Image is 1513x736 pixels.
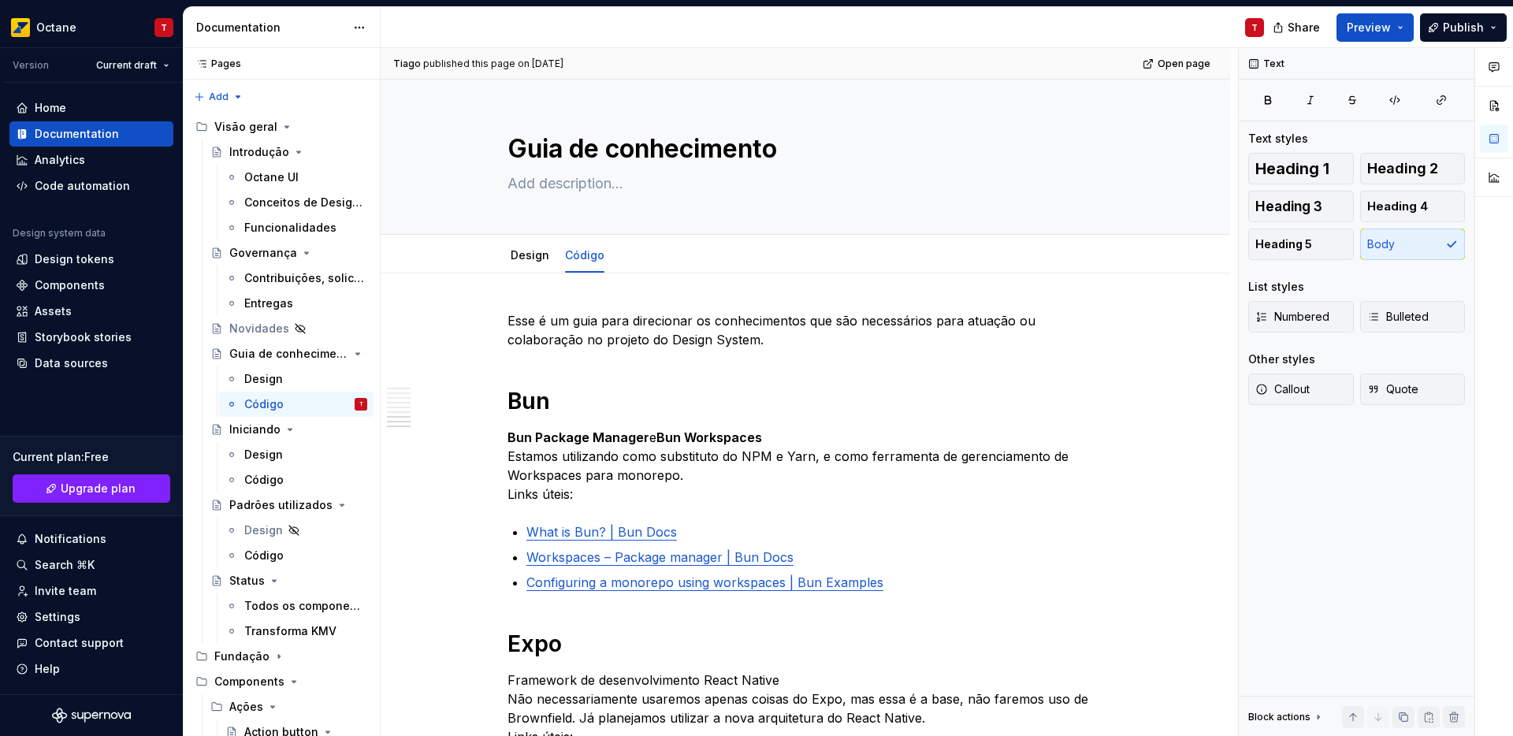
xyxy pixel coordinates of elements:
div: Design tokens [35,251,114,267]
div: Visão geral [214,119,277,135]
a: Guia de conhecimento [204,341,374,366]
span: Heading 5 [1255,236,1312,252]
div: Fundação [189,644,374,669]
strong: Expo [507,630,562,657]
div: Funcionalidades [244,220,336,236]
a: Settings [9,604,173,630]
span: Heading 2 [1367,161,1438,177]
a: Design [219,518,374,543]
span: Open page [1158,58,1210,70]
span: Numbered [1255,309,1329,325]
div: Design [504,238,556,271]
div: Todos os componentes [244,598,364,614]
a: Design [511,248,549,262]
div: Octane [36,20,76,35]
button: Heading 5 [1248,229,1354,260]
div: Ações [229,699,263,715]
button: Share [1265,13,1330,42]
div: Transforma KMV [244,623,336,639]
a: Configuring a monorepo using workspaces | Bun Examples [526,574,883,590]
div: Design [244,522,283,538]
div: Contribuições, solicitações e bugs [244,270,364,286]
div: Iniciando [229,422,281,437]
a: Funcionalidades [219,215,374,240]
span: Current draft [96,59,157,72]
button: Preview [1336,13,1414,42]
div: Documentation [35,126,119,142]
button: Publish [1420,13,1507,42]
a: Code automation [9,173,173,199]
button: Search ⌘K [9,552,173,578]
div: T [161,21,167,34]
div: published this page on [DATE] [423,58,563,70]
button: Heading 1 [1248,153,1354,184]
div: Text styles [1248,131,1308,147]
a: Invite team [9,578,173,604]
div: Padrões utilizados [229,497,333,513]
button: Heading 2 [1360,153,1466,184]
div: Introdução [229,144,289,160]
a: Contribuições, solicitações e bugs [219,266,374,291]
div: T [359,396,363,412]
div: Components [189,669,374,694]
span: Heading 1 [1255,161,1329,177]
strong: Bun Workspaces [656,429,762,445]
svg: Supernova Logo [52,708,131,723]
button: Callout [1248,374,1354,405]
a: Components [9,273,173,298]
p: Esse é um guia para direcionar os conhecimentos que são necessários para atuação ou colaboração n... [507,311,1103,349]
div: List styles [1248,279,1304,295]
div: Design system data [13,227,106,240]
a: Open page [1138,53,1217,75]
div: Código [559,238,611,271]
img: e8093afa-4b23-4413-bf51-00cde92dbd3f.png [11,18,30,37]
div: Notifications [35,531,106,547]
div: Novidades [229,321,289,336]
a: Novidades [204,316,374,341]
a: Design [219,366,374,392]
div: Settings [35,609,80,625]
button: Help [9,656,173,682]
span: Quote [1367,381,1418,397]
div: Components [214,674,284,690]
div: Guia de conhecimento [229,346,348,362]
a: Código [219,467,374,493]
a: Status [204,568,374,593]
a: CódigoT [219,392,374,417]
button: Notifications [9,526,173,552]
button: Add [189,86,248,108]
a: Padrões utilizados [204,493,374,518]
div: Help [35,661,60,677]
a: What is Bun? | Bun Docs [526,524,677,540]
span: Heading 3 [1255,199,1322,214]
div: Código [244,472,284,488]
strong: Bun [507,388,550,414]
a: Código [219,543,374,568]
div: Status [229,573,265,589]
div: Governança [229,245,297,261]
span: Upgrade plan [61,481,136,496]
div: Entregas [244,296,293,311]
div: Conceitos de Design System [244,195,364,210]
a: Home [9,95,173,121]
a: Iniciando [204,417,374,442]
div: Version [13,59,49,72]
div: Data sources [35,355,108,371]
a: Workspaces – Package manager | Bun Docs [526,549,794,565]
a: Conceitos de Design System [219,190,374,215]
span: Tiago [393,58,421,70]
a: Documentation [9,121,173,147]
div: Search ⌘K [35,557,95,573]
span: Heading 4 [1367,199,1428,214]
a: Upgrade plan [13,474,170,503]
div: Visão geral [189,114,374,139]
a: Governança [204,240,374,266]
div: Components [35,277,105,293]
div: Octane UI [244,169,299,185]
div: Ações [204,694,374,719]
a: Analytics [9,147,173,173]
a: Storybook stories [9,325,173,350]
button: Contact support [9,630,173,656]
a: Octane UI [219,165,374,190]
